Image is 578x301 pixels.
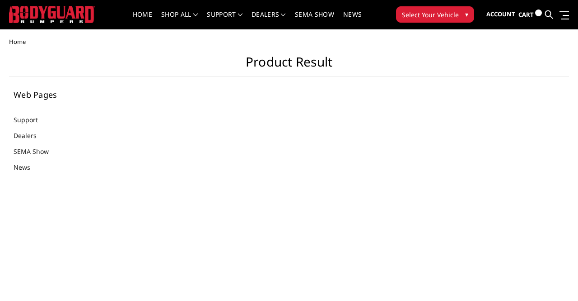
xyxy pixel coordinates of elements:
[14,147,60,156] a: SEMA Show
[14,91,111,99] h5: Web Pages
[14,131,48,140] a: Dealers
[486,2,515,27] a: Account
[343,11,362,29] a: News
[161,11,198,29] a: shop all
[14,115,49,124] a: Support
[518,2,542,27] a: Cart
[295,11,334,29] a: SEMA Show
[9,38,26,46] span: Home
[252,11,286,29] a: Dealers
[9,6,95,23] img: BODYGUARD BUMPERS
[9,54,569,77] h1: Product Result
[402,10,459,19] span: Select Your Vehicle
[14,162,42,172] a: News
[396,6,474,23] button: Select Your Vehicle
[486,10,515,18] span: Account
[133,11,152,29] a: Home
[518,10,534,19] span: Cart
[207,11,242,29] a: Support
[465,10,468,19] span: ▾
